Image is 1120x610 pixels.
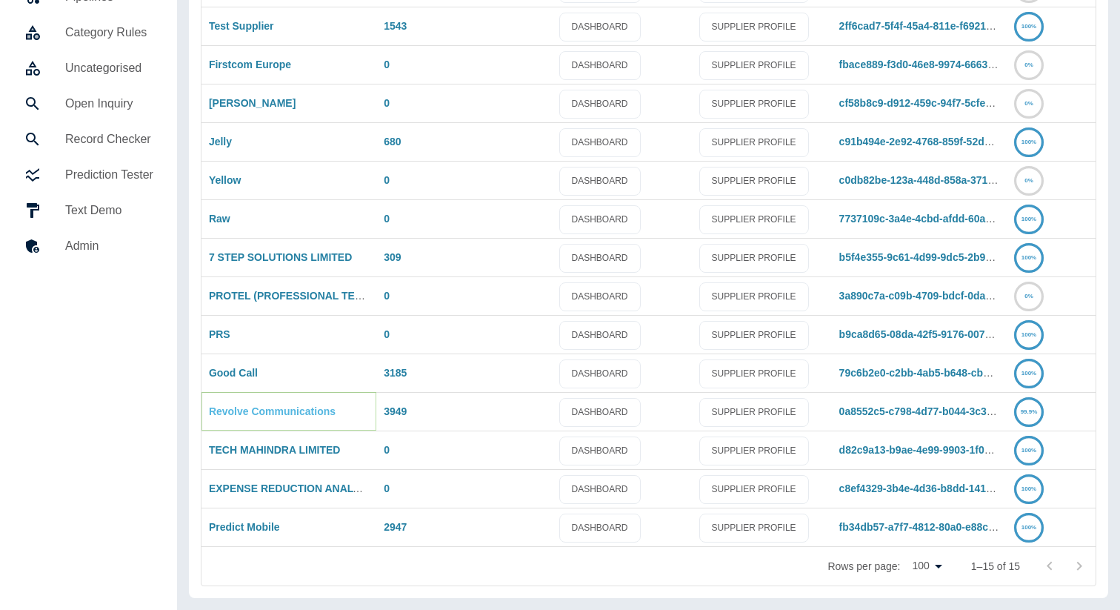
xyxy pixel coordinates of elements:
a: 2947 [384,521,407,533]
a: c91b494e-2e92-4768-859f-52dc5ac54262 [839,136,1036,147]
a: Test Supplier [209,20,274,32]
a: 1543 [384,20,407,32]
a: SUPPLIER PROFILE [699,128,809,157]
a: 100% [1014,251,1044,263]
text: 0% [1024,100,1033,107]
a: b5f4e355-9c61-4d99-9dc5-2b902094448c [839,251,1038,263]
a: DASHBOARD [559,398,641,427]
a: 0% [1014,97,1044,109]
a: cf58b8c9-d912-459c-94f7-5cfe21889ae9 [839,97,1032,109]
a: 7737109c-3a4e-4cbd-afdd-60a75447d996 [839,213,1039,225]
text: 99.9% [1021,408,1038,415]
a: PRS [209,328,230,340]
p: Rows per page: [827,559,900,574]
text: 100% [1021,331,1036,338]
a: 0a8552c5-c798-4d77-b044-3c379717cb27 [839,405,1039,417]
a: SUPPLIER PROFILE [699,321,809,350]
a: SUPPLIER PROFILE [699,13,809,42]
a: DASHBOARD [559,321,641,350]
a: SUPPLIER PROFILE [699,437,809,465]
a: 3a890c7a-c09b-4709-bdcf-0dafd6d3011b [839,290,1037,302]
a: Text Demo [12,193,165,228]
a: 100% [1014,20,1044,32]
a: SUPPLIER PROFILE [699,205,809,234]
a: TECH MAHINDRA LIMITED [209,444,341,456]
a: 100% [1014,367,1044,379]
p: 1–15 of 15 [971,559,1020,574]
a: DASHBOARD [559,282,641,311]
a: 100% [1014,444,1044,456]
a: Good Call [209,367,258,379]
a: 2ff6cad7-5f4f-45a4-811e-f6921a10bceb [839,20,1027,32]
a: DASHBOARD [559,90,641,119]
a: 0 [384,328,390,340]
a: DASHBOARD [559,244,641,273]
a: 0 [384,290,390,302]
a: fb34db57-a7f7-4812-80a0-e88cbdfc41b0 [839,521,1034,533]
a: 0% [1014,59,1044,70]
a: 7 STEP SOLUTIONS LIMITED [209,251,352,263]
a: 0 [384,59,390,70]
a: 100% [1014,213,1044,225]
a: 0 [384,213,390,225]
a: 100% [1014,328,1044,340]
a: DASHBOARD [559,13,641,42]
a: DASHBOARD [559,359,641,388]
a: DASHBOARD [559,167,641,196]
a: SUPPLIER PROFILE [699,90,809,119]
a: 680 [384,136,401,147]
a: 3185 [384,367,407,379]
a: Jelly [209,136,232,147]
a: Revolve Communications [209,405,336,417]
a: 100% [1014,483,1044,494]
a: Record Checker [12,122,165,157]
a: Yellow [209,174,241,186]
a: SUPPLIER PROFILE [699,244,809,273]
a: 0 [384,444,390,456]
a: Open Inquiry [12,86,165,122]
a: DASHBOARD [559,475,641,504]
a: c0db82be-123a-448d-858a-371988db28fb [839,174,1039,186]
text: 100% [1021,370,1036,377]
a: 0% [1014,290,1044,302]
h5: Record Checker [65,130,153,148]
text: 100% [1021,23,1036,30]
h5: Admin [65,237,153,255]
a: 100% [1014,521,1044,533]
a: Firstcom Europe [209,59,291,70]
a: 0 [384,97,390,109]
a: 309 [384,251,401,263]
a: SUPPLIER PROFILE [699,282,809,311]
a: Uncategorised [12,50,165,86]
a: 79c6b2e0-c2bb-4ab5-b648-cb26c85b194a [839,367,1041,379]
text: 100% [1021,139,1036,145]
h5: Open Inquiry [65,95,153,113]
a: 0 [384,174,390,186]
h5: Uncategorised [65,59,153,77]
a: 0 [384,483,390,494]
a: 100% [1014,136,1044,147]
a: Admin [12,228,165,264]
a: Prediction Tester [12,157,165,193]
a: DASHBOARD [559,51,641,80]
a: EXPENSE REDUCTION ANALYSTS ([GEOGRAPHIC_DATA]) LIMITED [209,483,544,494]
text: 100% [1021,485,1036,492]
text: 0% [1024,177,1033,184]
a: Category Rules [12,15,165,50]
div: 100 [906,555,947,577]
text: 100% [1021,524,1036,531]
a: SUPPLIER PROFILE [699,398,809,427]
text: 100% [1021,254,1036,261]
a: PROTEL (PROFESSIONAL TELECOMS) SOLUTIONS LIMITED [209,290,510,302]
a: 0% [1014,174,1044,186]
a: 99.9% [1014,405,1044,417]
a: fbace889-f3d0-46e8-9974-6663fe4f709a [839,59,1030,70]
text: 100% [1021,447,1036,454]
a: DASHBOARD [559,205,641,234]
a: SUPPLIER PROFILE [699,167,809,196]
h5: Category Rules [65,24,153,42]
h5: Text Demo [65,202,153,219]
a: DASHBOARD [559,514,641,543]
a: DASHBOARD [559,437,641,465]
a: SUPPLIER PROFILE [699,51,809,80]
